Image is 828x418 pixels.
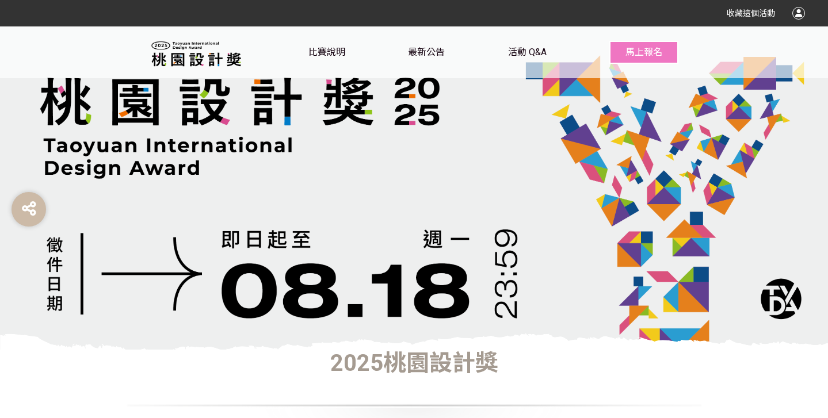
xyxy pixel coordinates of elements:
[625,47,662,57] span: 馬上報名
[408,47,445,57] span: 最新公告
[508,26,547,78] a: 活動 Q&A
[609,41,678,64] button: 馬上報名
[308,26,345,78] a: 比賽說明
[727,9,775,18] span: 收藏這個活動
[150,39,242,67] img: 2025桃園設計獎
[127,350,702,377] h1: 2025桃園設計獎
[408,26,445,78] a: 最新公告
[308,47,345,57] span: 比賽說明
[508,47,547,57] span: 活動 Q&A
